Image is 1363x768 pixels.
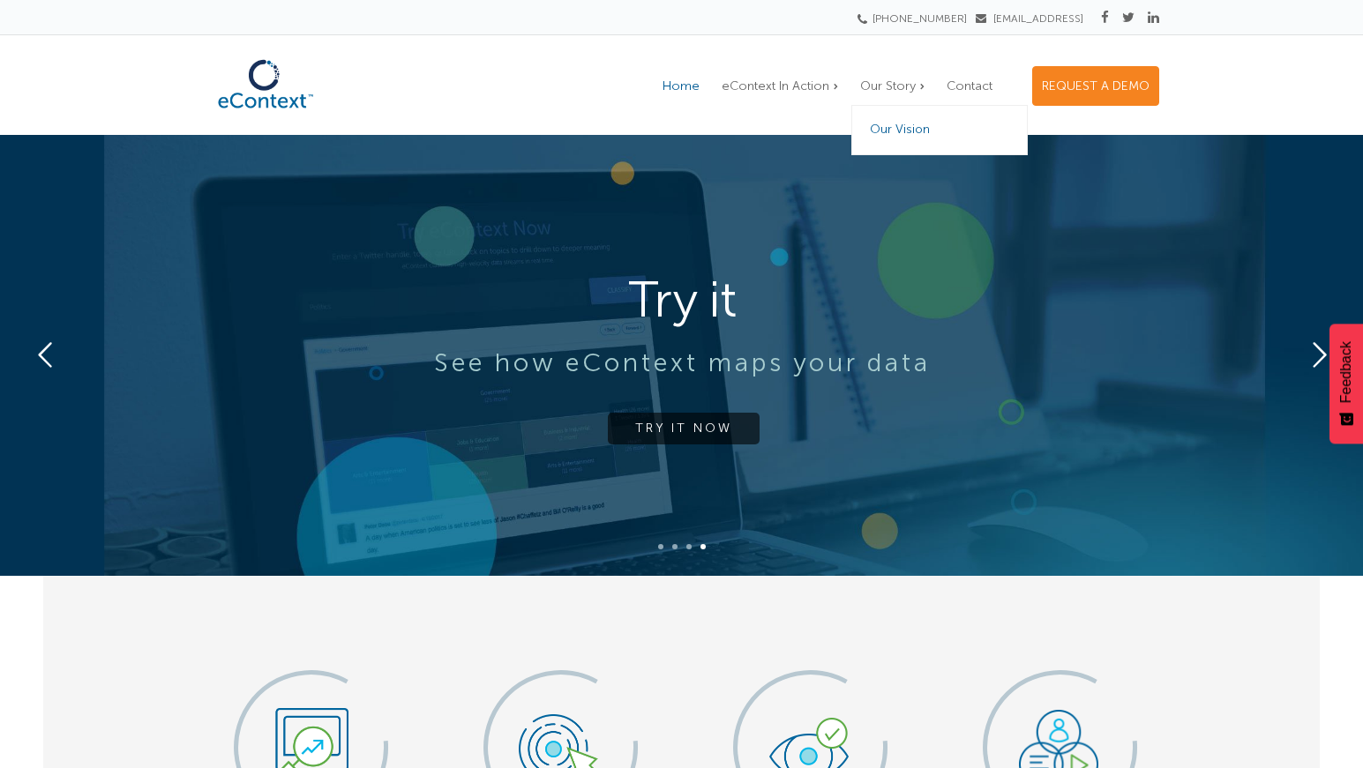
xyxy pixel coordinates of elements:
a: eContext [204,103,327,123]
button: Feedback - Show survey [1329,324,1363,444]
span: Contact [947,78,992,93]
span: REQUEST A DEMO [1042,78,1150,93]
a: Home [654,67,708,105]
a: [EMAIL_ADDRESS] [976,12,1083,25]
a: Our Vision [851,106,1028,155]
rs-layer: See how eContext maps your data [135,349,1229,377]
a: [PHONE_NUMBER] [863,12,967,25]
a: Linkedin [1148,10,1159,26]
a: Contact [938,67,1001,105]
span: Feedback [1338,341,1354,403]
rs-layer: Try it [135,265,1229,333]
span: Our Vision [870,122,930,137]
span: eContext In Action [722,78,829,93]
a: Twitter [1122,10,1135,26]
img: eContext [204,50,327,118]
span: Our Story [860,78,916,93]
a: Facebook [1101,10,1109,26]
a: REQUEST A DEMO [1032,66,1159,106]
a: TRY IT NOW [608,413,760,444]
span: Home [663,78,700,93]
